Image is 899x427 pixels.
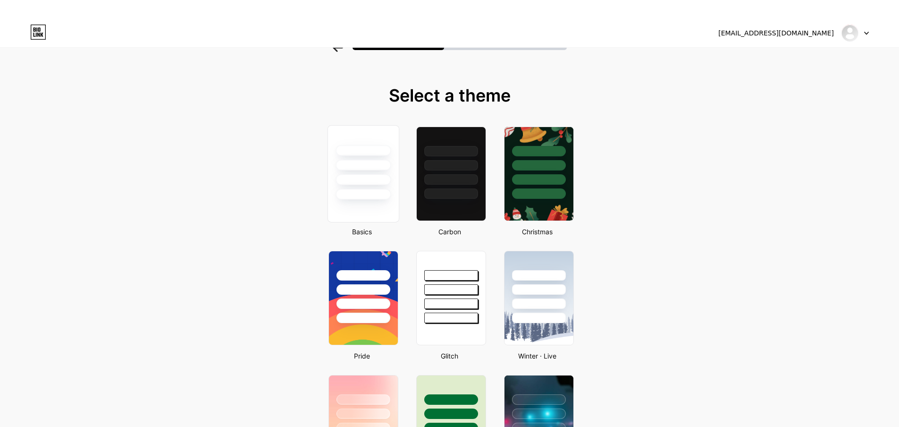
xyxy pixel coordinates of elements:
[841,24,859,42] img: lapboard
[326,351,398,361] div: Pride
[325,86,575,105] div: Select a theme
[413,227,486,237] div: Carbon
[413,351,486,361] div: Glitch
[501,351,574,361] div: Winter · Live
[718,28,834,38] div: [EMAIL_ADDRESS][DOMAIN_NAME]
[501,227,574,237] div: Christmas
[326,227,398,237] div: Basics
